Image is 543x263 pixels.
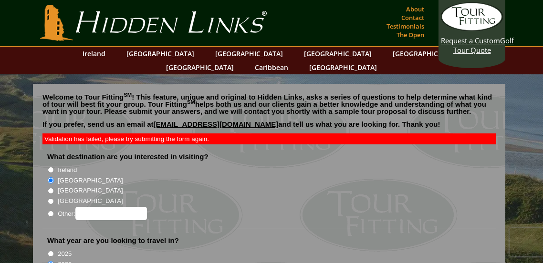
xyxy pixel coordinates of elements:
span: Request a Custom [441,36,500,45]
label: What destination are you interested in visiting? [47,152,209,162]
a: [GEOGRAPHIC_DATA] [122,47,199,61]
a: About [404,2,427,16]
p: Welcome to Tour Fitting ! This feature, unique and original to Hidden Links, asks a series of que... [42,93,496,115]
label: [GEOGRAPHIC_DATA] [58,176,123,185]
a: [GEOGRAPHIC_DATA] [299,47,376,61]
a: Request a CustomGolf Tour Quote [441,2,503,55]
label: Ireland [58,165,77,175]
a: Caribbean [250,61,293,74]
label: What year are you looking to travel in? [47,236,179,245]
a: The Open [394,28,427,41]
sup: SM [124,92,132,98]
a: [GEOGRAPHIC_DATA] [210,47,288,61]
label: Other: [58,207,146,220]
a: Testimonials [384,20,427,33]
label: 2025 [58,249,72,259]
label: [GEOGRAPHIC_DATA] [58,196,123,206]
a: [EMAIL_ADDRESS][DOMAIN_NAME] [154,120,279,128]
label: [GEOGRAPHIC_DATA] [58,186,123,195]
a: [GEOGRAPHIC_DATA] [161,61,239,74]
p: If you prefer, send us an email at and tell us what you are looking for. Thank you! [42,121,496,135]
div: Validation has failed, please try submitting the form again. [42,133,496,144]
a: [GEOGRAPHIC_DATA] [388,47,465,61]
a: Ireland [78,47,110,61]
a: [GEOGRAPHIC_DATA] [304,61,382,74]
a: Contact [399,11,427,24]
input: Other: [75,207,147,220]
sup: SM [187,99,195,105]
